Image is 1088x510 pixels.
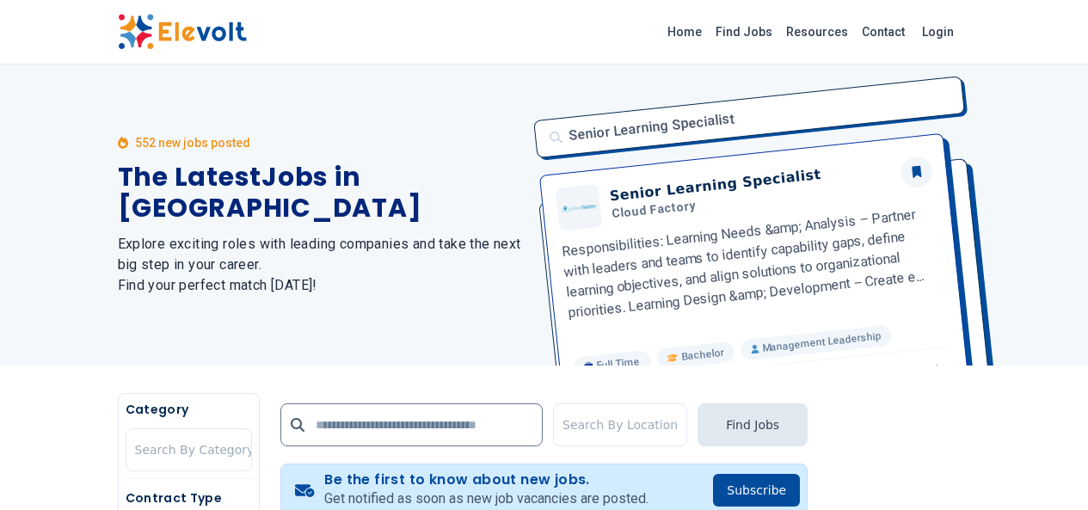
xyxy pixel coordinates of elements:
a: Contact [855,18,912,46]
button: Find Jobs [698,403,808,446]
img: Elevolt [118,14,247,50]
h4: Be the first to know about new jobs. [324,471,648,488]
a: Login [912,15,964,49]
p: Get notified as soon as new job vacancies are posted. [324,488,648,509]
button: Subscribe [713,474,800,507]
a: Home [661,18,709,46]
p: 552 new jobs posted [135,134,250,151]
a: Resources [779,18,855,46]
h2: Explore exciting roles with leading companies and take the next big step in your career. Find you... [118,234,524,296]
h5: Category [126,401,252,418]
h1: The Latest Jobs in [GEOGRAPHIC_DATA] [118,162,524,224]
h5: Contract Type [126,489,252,507]
a: Find Jobs [709,18,779,46]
